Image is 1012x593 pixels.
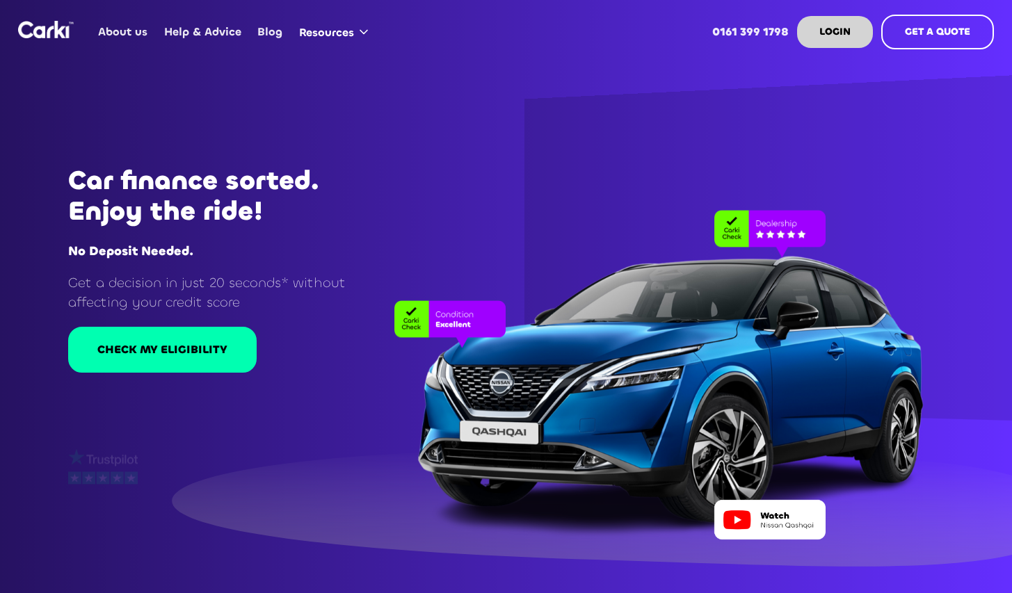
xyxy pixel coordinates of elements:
[68,165,380,227] h1: Car finance sorted. Enjoy the ride!
[68,471,138,485] img: stars
[68,327,257,373] a: CHECK MY ELIGIBILITY
[819,25,851,38] strong: LOGIN
[68,243,193,259] strong: No Deposit Needed.
[291,6,382,58] div: Resources
[68,273,380,311] p: Get a decision in just 20 seconds* without affecting your credit score
[156,5,249,59] a: Help & Advice
[18,21,74,38] a: home
[881,15,994,49] a: GET A QUOTE
[705,5,797,59] a: 0161 399 1798
[712,24,789,39] strong: 0161 399 1798
[68,449,138,466] img: trustpilot
[905,25,970,38] strong: GET A QUOTE
[797,16,873,48] a: LOGIN
[90,5,156,59] a: About us
[18,21,74,38] img: Logo
[250,5,291,59] a: Blog
[299,25,354,40] div: Resources
[97,342,227,357] div: CHECK MY ELIGIBILITY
